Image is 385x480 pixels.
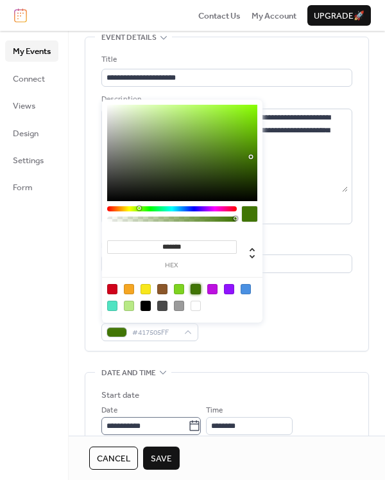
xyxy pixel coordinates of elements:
div: #7ED321 [174,284,184,294]
span: Form [13,181,33,194]
div: Title [101,53,350,66]
button: Save [143,447,180,470]
div: #50E3C2 [107,301,117,311]
span: Upgrade 🚀 [314,10,364,22]
span: My Events [13,45,51,58]
span: Date and time [101,367,156,380]
span: Contact Us [198,10,241,22]
div: #FFFFFF [191,301,201,311]
div: #9013FE [224,284,234,294]
div: #BD10E0 [207,284,218,294]
a: Contact Us [198,9,241,22]
div: #B8E986 [124,301,134,311]
a: Views [5,95,58,116]
a: Design [5,123,58,143]
label: hex [107,262,237,269]
span: Save [151,452,172,465]
img: logo [14,8,27,22]
span: Time [206,404,223,417]
span: Connect [13,73,45,85]
span: Event details [101,31,157,44]
span: #417505FF [132,326,178,339]
span: Design [13,127,38,140]
div: #000000 [141,301,151,311]
a: Connect [5,68,58,89]
a: Form [5,177,58,197]
div: #8B572A [157,284,167,294]
div: #417505 [191,284,201,294]
a: My Events [5,40,58,61]
div: Description [101,93,350,106]
div: #D0021B [107,284,117,294]
button: Cancel [89,447,138,470]
div: #9B9B9B [174,301,184,311]
div: #F5A623 [124,284,134,294]
a: My Account [252,9,296,22]
div: #F8E71C [141,284,151,294]
span: My Account [252,10,296,22]
span: Views [13,100,35,112]
span: Cancel [97,452,130,465]
span: Settings [13,154,44,167]
div: Start date [101,389,139,402]
div: #4A90E2 [241,284,251,294]
div: #4A4A4A [157,301,167,311]
a: Settings [5,150,58,170]
span: Date [101,404,117,417]
button: Upgrade🚀 [307,5,371,26]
